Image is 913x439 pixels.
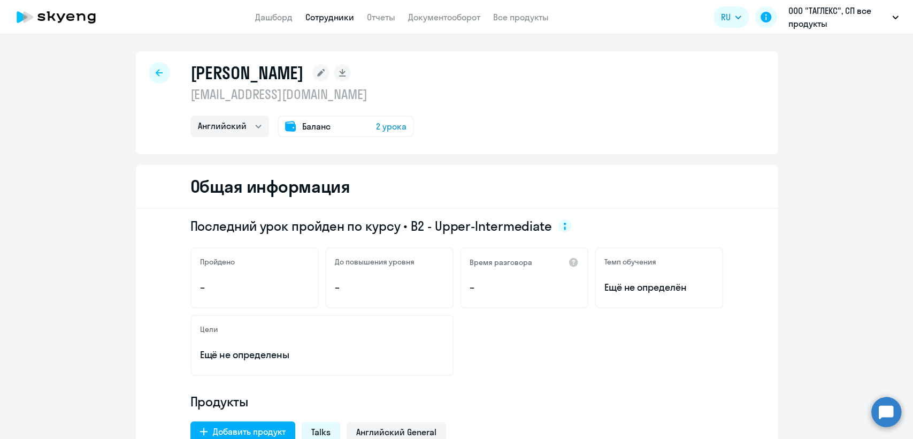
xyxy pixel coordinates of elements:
[493,12,549,22] a: Все продукты
[200,324,218,334] h5: Цели
[470,281,579,294] p: –
[305,12,354,22] a: Сотрудники
[255,12,293,22] a: Дашборд
[213,425,286,438] div: Добавить продукт
[604,257,656,267] h5: Темп обучения
[470,258,532,267] h5: Время разговора
[788,4,888,30] p: ООО "ТАГЛЕКС", СП все продукты
[311,426,331,438] span: Talks
[604,281,713,294] span: Ещё не определён
[190,62,304,84] h1: [PERSON_NAME]
[376,120,406,133] span: 2 урока
[190,176,350,197] h2: Общая информация
[200,348,444,362] p: Ещё не определены
[335,281,444,294] p: –
[190,217,552,234] span: Последний урок пройден по курсу • B2 - Upper-Intermediate
[721,11,731,24] span: RU
[713,6,749,28] button: RU
[190,86,414,103] p: [EMAIL_ADDRESS][DOMAIN_NAME]
[367,12,395,22] a: Отчеты
[200,281,309,294] p: –
[302,120,331,133] span: Баланс
[356,426,436,438] span: Английский General
[408,12,480,22] a: Документооборот
[783,4,904,30] button: ООО "ТАГЛЕКС", СП все продукты
[335,257,415,267] h5: До повышения уровня
[190,393,723,410] h4: Продукты
[200,257,235,267] h5: Пройдено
